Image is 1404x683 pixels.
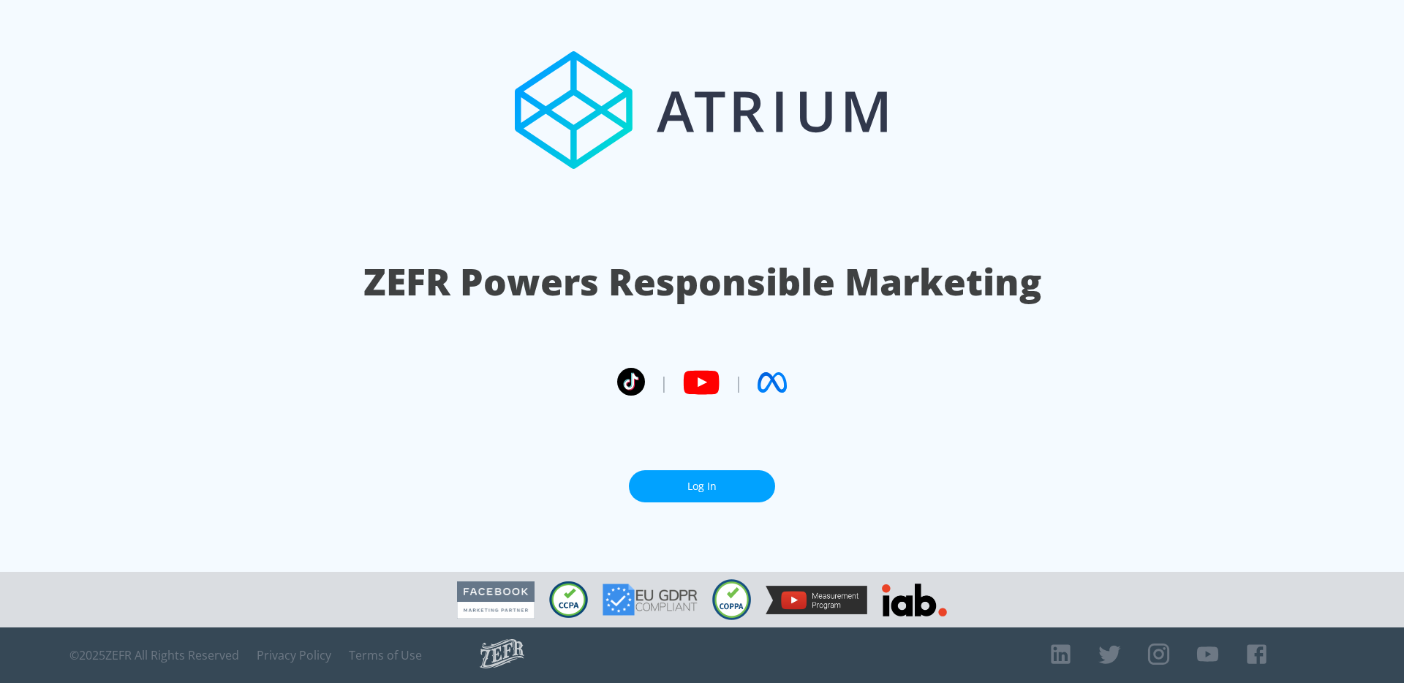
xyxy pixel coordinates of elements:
img: GDPR Compliant [603,584,698,616]
img: IAB [882,584,947,616]
img: Facebook Marketing Partner [457,581,535,619]
img: CCPA Compliant [549,581,588,618]
span: © 2025 ZEFR All Rights Reserved [69,648,239,663]
a: Log In [629,470,775,503]
img: COPPA Compliant [712,579,751,620]
a: Terms of Use [349,648,422,663]
span: | [734,371,743,393]
img: YouTube Measurement Program [766,586,867,614]
a: Privacy Policy [257,648,331,663]
h1: ZEFR Powers Responsible Marketing [363,257,1041,307]
span: | [660,371,668,393]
